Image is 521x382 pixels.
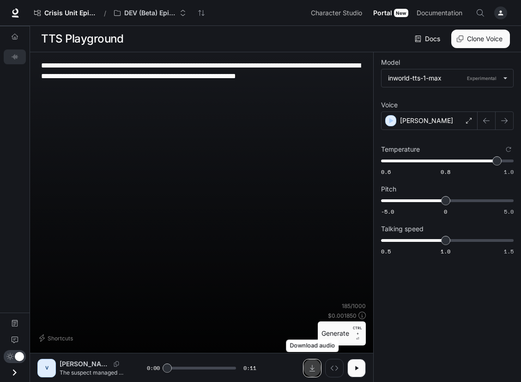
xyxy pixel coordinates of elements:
a: Documentation [413,4,469,22]
button: Download audio [303,359,321,377]
span: Crisis Unit Episode 1 [44,9,96,17]
p: Talking speed [381,226,424,232]
button: Inspect [325,359,344,377]
a: Crisis Unit Episode 1 [30,4,100,22]
span: Character Studio [311,7,362,19]
a: Documentation [4,316,26,331]
span: Documentation [417,7,462,19]
p: Model [381,59,400,66]
p: CTRL + [353,325,362,336]
a: Overview [4,29,26,44]
button: Copy Voice ID [110,361,123,367]
p: Experimental [465,74,498,82]
a: Docs [413,30,444,48]
span: 0.5 [381,247,391,255]
div: V [39,361,54,376]
span: Dark mode toggle [15,351,24,361]
div: Download audio [286,339,339,352]
button: Open drawer [4,363,25,382]
span: 0 [444,208,447,216]
span: Portal [373,7,392,19]
button: Open Command Menu [471,4,490,22]
h1: TTS Playground [41,30,123,48]
button: Clone Voice [451,30,510,48]
a: TTS Playground [4,49,26,64]
a: PortalNew [370,4,412,22]
p: [PERSON_NAME] [400,116,453,125]
p: [PERSON_NAME] [60,359,110,369]
span: 0:00 [147,364,160,373]
span: 0.8 [441,168,450,176]
span: -5.0 [381,208,394,216]
p: ⏎ [353,325,362,342]
p: DEV (Beta) Episode 1 - Crisis Unit [124,9,176,17]
span: 1.0 [504,168,514,176]
div: / [100,8,110,18]
p: The suspect managed to flee with the stolen cash. Our job is finished. With luck, NYPD will still... [60,369,125,376]
span: 5.0 [504,208,514,216]
p: 185 / 1000 [342,302,366,310]
a: Feedback [4,333,26,347]
button: Shortcuts [37,331,77,345]
button: Sync workspaces [192,4,211,22]
div: inworld-tts-1-max [388,74,498,83]
p: Pitch [381,186,396,192]
button: GenerateCTRL +⏎ [318,321,366,345]
span: 1.5 [504,247,514,255]
p: Temperature [381,146,420,153]
a: Character Studio [307,4,369,22]
span: 0.6 [381,168,391,176]
button: Open workspace menu [110,4,190,22]
button: Reset to default [503,144,514,154]
span: 0:11 [243,364,256,373]
p: $ 0.001850 [328,312,357,320]
div: New [394,9,408,17]
span: 1.0 [441,247,450,255]
p: Voice [381,102,398,108]
div: inworld-tts-1-maxExperimental [382,69,513,87]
